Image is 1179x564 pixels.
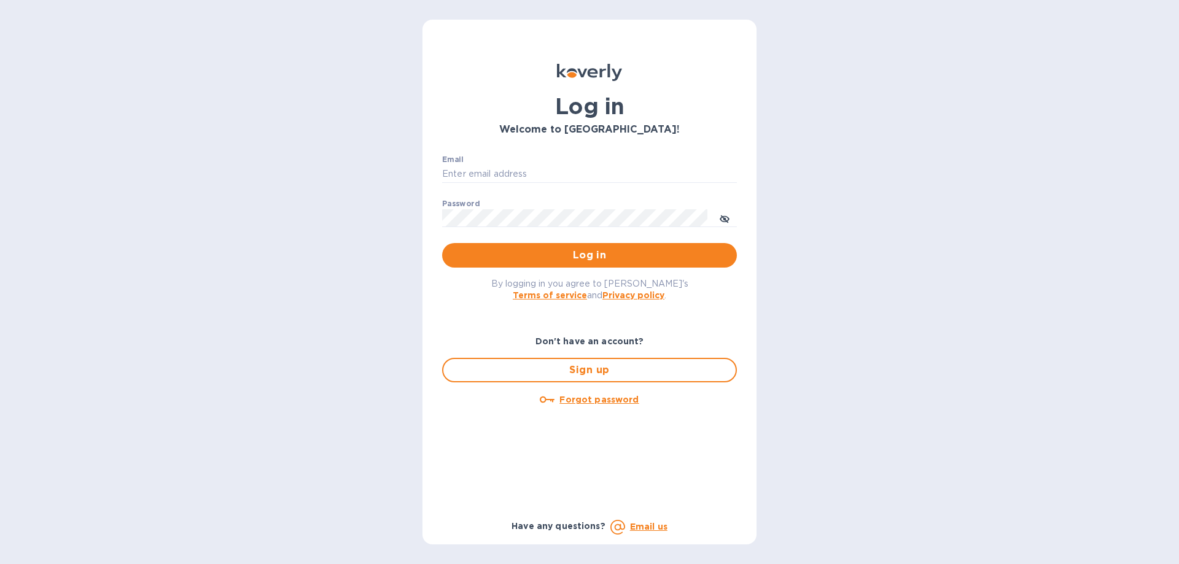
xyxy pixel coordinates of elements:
[512,521,605,531] b: Have any questions?
[442,93,737,119] h1: Log in
[442,200,480,207] label: Password
[602,290,664,300] a: Privacy policy
[513,290,587,300] a: Terms of service
[491,279,688,300] span: By logging in you agree to [PERSON_NAME]'s and .
[559,395,639,404] u: Forgot password
[557,64,622,81] img: Koverly
[442,156,464,163] label: Email
[442,358,737,382] button: Sign up
[630,522,667,531] a: Email us
[535,336,644,346] b: Don't have an account?
[453,363,726,377] span: Sign up
[712,206,737,230] button: toggle password visibility
[442,243,737,268] button: Log in
[442,165,737,183] input: Enter email address
[442,124,737,136] h3: Welcome to [GEOGRAPHIC_DATA]!
[452,248,727,263] span: Log in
